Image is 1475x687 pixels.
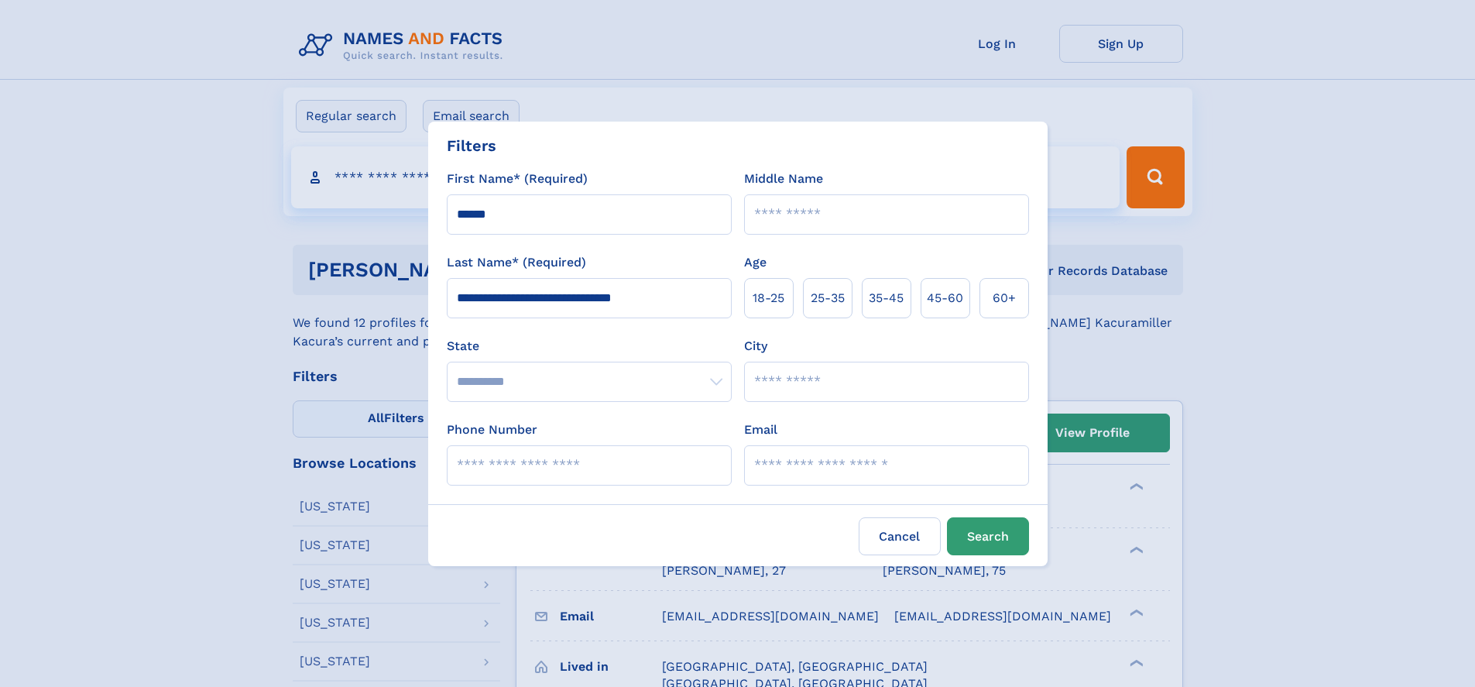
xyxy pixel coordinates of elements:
[993,289,1016,307] span: 60+
[744,253,767,272] label: Age
[447,337,732,356] label: State
[927,289,963,307] span: 45‑60
[744,421,777,439] label: Email
[447,134,496,157] div: Filters
[447,421,537,439] label: Phone Number
[744,337,767,356] label: City
[811,289,845,307] span: 25‑35
[869,289,904,307] span: 35‑45
[744,170,823,188] label: Middle Name
[447,253,586,272] label: Last Name* (Required)
[447,170,588,188] label: First Name* (Required)
[859,517,941,555] label: Cancel
[947,517,1029,555] button: Search
[753,289,784,307] span: 18‑25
